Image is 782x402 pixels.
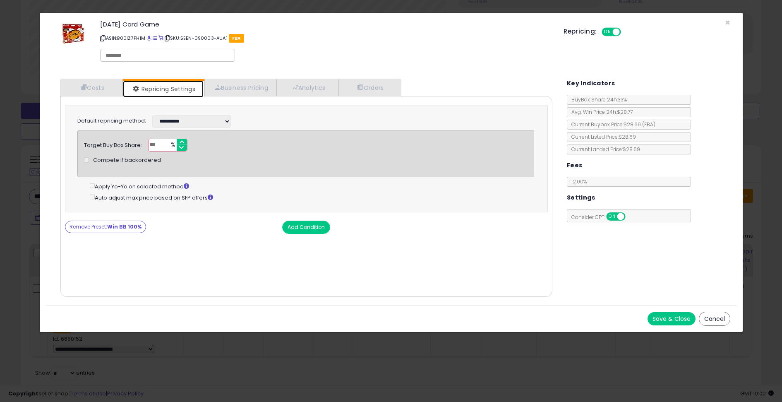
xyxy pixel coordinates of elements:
button: Remove Preset: [65,221,146,233]
span: Compete if backordered [93,156,161,164]
span: ( FBA ) [642,121,655,128]
span: OFF [624,213,637,220]
div: Apply Yo-Yo on selected method [90,181,535,191]
span: Current Listed Price: $28.69 [567,133,636,140]
span: FBA [229,34,244,43]
span: ON [603,29,613,36]
h5: Repricing: [564,28,597,35]
span: Consider CPT: [567,214,636,221]
span: ON [607,213,617,220]
h3: [DATE] Card Game [100,21,551,27]
span: OFF [620,29,633,36]
div: Target Buy Box Share: [84,139,142,149]
a: Orders [339,79,400,96]
a: Analytics [277,79,339,96]
span: % [166,139,179,152]
span: Current Landed Price: $28.69 [567,146,640,153]
button: Add Condition [282,221,330,234]
span: Current Buybox Price: [567,121,655,128]
button: Save & Close [648,312,696,325]
label: Default repricing method: [77,117,146,125]
button: Cancel [699,312,730,326]
h5: Fees [567,160,583,171]
a: Costs [61,79,123,96]
span: 12.00 % [571,178,587,185]
a: Repricing Settings [123,81,204,97]
span: × [725,17,730,29]
strong: Win BB 100% [107,223,142,230]
div: Auto adjust max price based on SFP offers [90,193,535,202]
p: ASIN: B00IZ7FH1M | SKU: SEEN-090003-AUA1 [100,31,551,45]
span: Avg. Win Price 24h: $28.77 [567,108,633,116]
a: All offer listings [153,35,157,41]
h5: Settings [567,193,595,203]
a: Your listing only [158,35,163,41]
a: Business Pricing [204,79,277,96]
a: BuyBox page [147,35,151,41]
h5: Key Indicators [567,78,615,89]
span: BuyBox Share 24h: 33% [567,96,627,103]
span: $28.69 [624,121,655,128]
img: 51l5LhIs6kL._SL60_.jpg [60,21,85,46]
